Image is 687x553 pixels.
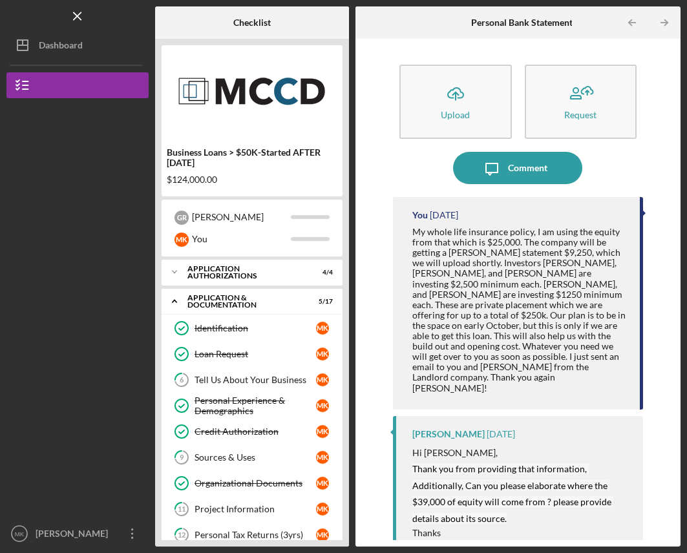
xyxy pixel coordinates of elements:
[195,323,316,333] div: Identification
[180,454,184,462] tspan: 9
[39,32,83,61] div: Dashboard
[430,210,458,220] time: 2025-09-25 16:37
[399,65,511,139] button: Upload
[412,429,485,439] div: [PERSON_NAME]
[316,425,329,438] div: M K
[316,399,329,412] div: M K
[412,210,428,220] div: You
[412,446,629,460] p: Hi [PERSON_NAME],
[412,463,613,524] mark: Thank you from providing that information, Additionally, Can you please elaborate where the $39,0...
[178,505,185,514] tspan: 11
[195,349,316,359] div: Loan Request
[316,451,329,464] div: M K
[195,426,316,437] div: Credit Authorization
[195,504,316,514] div: Project Information
[508,152,547,184] div: Comment
[15,530,25,537] text: MK
[525,65,637,139] button: Request
[412,227,626,393] div: My whole life insurance policy, I am using the equity from that which is $25,000. The company wil...
[487,429,515,439] time: 2025-09-25 14:55
[316,348,329,360] div: M K
[167,174,337,185] div: $124,000.00
[168,367,336,393] a: 6Tell Us About Your BusinessMK
[192,228,291,250] div: You
[168,419,336,444] a: Credit AuthorizationMK
[32,521,116,550] div: [PERSON_NAME]
[168,496,336,522] a: 11Project InformationMK
[162,52,343,129] img: Product logo
[168,393,336,419] a: Personal Experience & DemographicsMK
[187,265,301,280] div: Application Authorizations
[412,526,629,540] p: Thanks
[174,233,189,247] div: M K
[187,294,301,309] div: Application & Documentation
[310,269,333,276] div: 4 / 4
[195,478,316,488] div: Organizational Documents
[168,315,336,341] a: IdentificationMK
[316,477,329,490] div: M K
[195,530,316,540] div: Personal Tax Returns (3yrs)
[167,147,337,168] div: Business Loans > $50K-Started AFTER [DATE]
[316,503,329,516] div: M K
[174,211,189,225] div: G R
[192,206,291,228] div: [PERSON_NAME]
[564,110,597,120] div: Request
[453,152,582,184] button: Comment
[316,528,329,541] div: M K
[441,110,470,120] div: Upload
[195,452,316,463] div: Sources & Uses
[168,444,336,470] a: 9Sources & UsesMK
[6,32,149,58] button: Dashboard
[195,395,316,416] div: Personal Experience & Demographics
[168,522,336,548] a: 12Personal Tax Returns (3yrs)MK
[233,17,271,28] b: Checklist
[195,375,316,385] div: Tell Us About Your Business
[168,341,336,367] a: Loan RequestMK
[180,376,184,384] tspan: 6
[316,322,329,335] div: M K
[310,298,333,306] div: 5 / 17
[471,17,598,28] b: Personal Bank Statement (1mo)
[168,470,336,496] a: Organizational DocumentsMK
[6,521,149,547] button: MK[PERSON_NAME]
[178,531,185,539] tspan: 12
[316,373,329,386] div: M K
